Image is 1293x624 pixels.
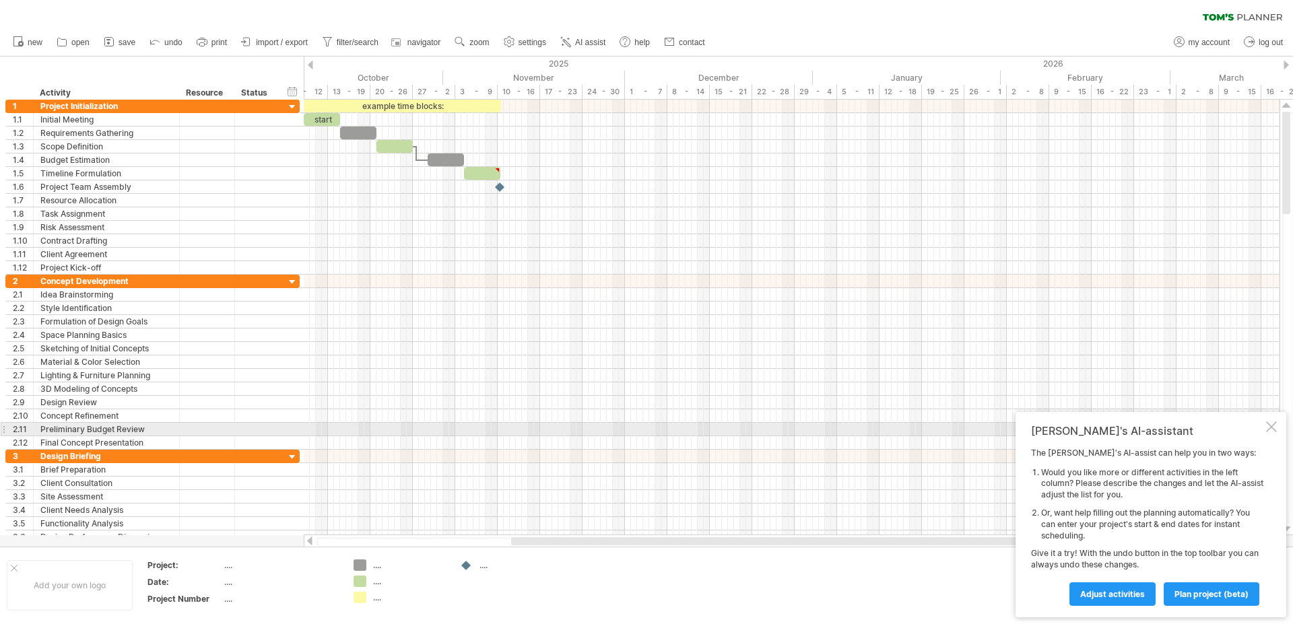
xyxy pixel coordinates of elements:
div: Client Agreement [40,248,172,261]
div: Budget Estimation [40,153,172,166]
div: .... [224,593,337,604]
div: 3 [13,450,33,462]
div: 1.5 [13,167,33,180]
div: Scope Definition [40,140,172,153]
div: 3D Modeling of Concepts [40,382,172,395]
div: Project Number [147,593,222,604]
div: Task Assignment [40,207,172,220]
div: 8 - 14 [667,85,710,99]
div: 5 - 11 [837,85,880,99]
a: Adjust activities [1069,582,1156,606]
div: Project Kick-off [40,261,172,274]
div: Client Consultation [40,477,172,489]
div: Concept Development [40,275,172,287]
div: 2.11 [13,423,33,436]
div: Design Preferences Discussion [40,530,172,543]
div: 2.6 [13,355,33,368]
a: plan project (beta) [1164,582,1259,606]
div: Project Initialization [40,100,172,112]
div: .... [373,576,446,587]
a: import / export [238,34,312,51]
div: Lighting & Furniture Planning [40,369,172,382]
span: zoom [469,38,489,47]
li: Or, want help filling out the planning automatically? You can enter your project's start & end da... [1041,508,1263,541]
a: save [100,34,139,51]
div: 1.9 [13,221,33,234]
span: navigator [407,38,440,47]
div: .... [373,559,446,571]
li: Would you like more or different activities in the left column? Please describe the changes and l... [1041,467,1263,501]
div: 3 - 9 [455,85,498,99]
div: December 2025 [625,71,813,85]
div: Resource Allocation [40,194,172,207]
a: zoom [451,34,493,51]
a: contact [661,34,709,51]
a: print [193,34,231,51]
div: Preliminary Budget Review [40,423,172,436]
div: Client Needs Analysis [40,504,172,516]
div: 2.5 [13,342,33,355]
div: January 2026 [813,71,1001,85]
div: Activity [40,86,172,100]
div: Space Planning Basics [40,328,172,341]
div: 1.12 [13,261,33,274]
div: .... [373,592,446,603]
span: filter/search [337,38,378,47]
div: example time blocks: [304,100,501,112]
span: log out [1259,38,1283,47]
div: 2.1 [13,288,33,301]
div: Idea Brainstorming [40,288,172,301]
div: 1.7 [13,194,33,207]
div: 2.12 [13,436,33,449]
div: 2.8 [13,382,33,395]
div: 13 - 19 [328,85,370,99]
a: open [53,34,94,51]
div: 12 - 18 [880,85,922,99]
div: 3.3 [13,490,33,503]
div: Timeline Formulation [40,167,172,180]
div: Add your own logo [7,560,133,611]
div: 3.1 [13,463,33,476]
div: Date: [147,576,222,588]
span: print [211,38,227,47]
span: undo [164,38,183,47]
div: Status [241,86,271,100]
div: The [PERSON_NAME]'s AI-assist can help you in two ways: Give it a try! With the undo button in th... [1031,448,1263,605]
span: settings [519,38,546,47]
span: AI assist [575,38,605,47]
div: 3.2 [13,477,33,489]
div: Resource [186,86,227,100]
div: 1.11 [13,248,33,261]
div: Concept Refinement [40,409,172,422]
span: open [71,38,90,47]
a: new [9,34,46,51]
span: save [119,38,135,47]
div: 1 [13,100,33,112]
div: 20 - 26 [370,85,413,99]
div: October 2025 [255,71,443,85]
div: 24 - 30 [583,85,625,99]
div: .... [479,559,553,571]
div: 2.7 [13,369,33,382]
div: Initial Meeting [40,113,172,126]
div: 1.3 [13,140,33,153]
a: settings [500,34,550,51]
div: 22 - 28 [752,85,795,99]
div: 3.6 [13,530,33,543]
div: 2.4 [13,328,33,341]
div: Project Team Assembly [40,180,172,193]
div: 15 - 21 [710,85,752,99]
span: contact [679,38,705,47]
span: new [28,38,42,47]
div: 1.6 [13,180,33,193]
span: help [634,38,650,47]
span: plan project (beta) [1174,589,1249,599]
div: Design Review [40,396,172,409]
div: 3.4 [13,504,33,516]
div: Style Identification [40,302,172,314]
div: 26 - 1 [964,85,1007,99]
div: Formulation of Design Goals [40,315,172,328]
a: AI assist [557,34,609,51]
div: February 2026 [1001,71,1170,85]
a: navigator [389,34,444,51]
